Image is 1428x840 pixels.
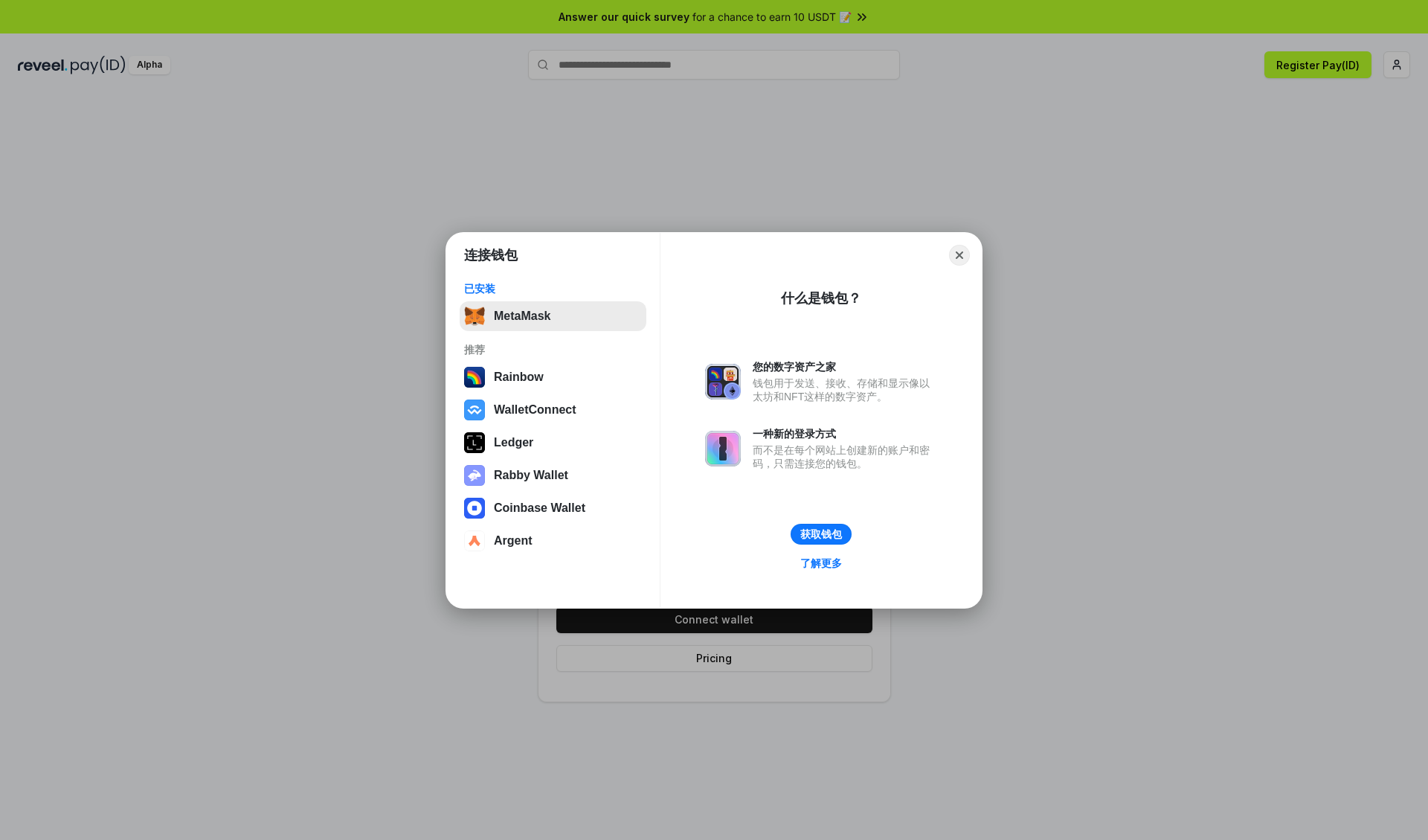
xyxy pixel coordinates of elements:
[753,360,937,373] div: 您的数字资产之家
[781,289,861,307] div: 什么是钱包？
[460,362,646,392] button: Rainbow
[464,246,518,264] h1: 连接钱包
[753,443,937,470] div: 而不是在每个网站上创建新的账户和密码，只需连接您的钱包。
[705,431,741,467] img: svg+xml,%3Csvg%20xmlns%3D%22http%3A%2F%2Fwww.w3.org%2F2000%2Fsvg%22%20fill%3D%22none%22%20viewBox...
[460,461,646,490] button: Rabby Wallet
[753,376,937,403] div: 钱包用于发送、接收、存储和显示像以太坊和NFT这样的数字资产。
[460,526,646,556] button: Argent
[464,282,642,295] div: 已安装
[494,371,544,384] div: Rainbow
[464,432,485,453] img: svg+xml,%3Csvg%20xmlns%3D%22http%3A%2F%2Fwww.w3.org%2F2000%2Fsvg%22%20width%3D%2228%22%20height%3...
[464,367,485,388] img: svg+xml,%3Csvg%20width%3D%22120%22%20height%3D%22120%22%20viewBox%3D%220%200%20120%20120%22%20fil...
[800,528,842,541] div: 获取钱包
[494,501,585,515] div: Coinbase Wallet
[460,301,646,331] button: MetaMask
[460,493,646,523] button: Coinbase Wallet
[753,427,937,440] div: 一种新的登录方式
[800,557,842,570] div: 了解更多
[464,400,485,420] img: svg+xml,%3Csvg%20width%3D%2228%22%20height%3D%2228%22%20viewBox%3D%220%200%2028%2028%22%20fill%3D...
[705,364,741,400] img: svg+xml,%3Csvg%20xmlns%3D%22http%3A%2F%2Fwww.w3.org%2F2000%2Fsvg%22%20fill%3D%22none%22%20viewBox...
[494,534,533,548] div: Argent
[791,554,851,573] a: 了解更多
[460,395,646,425] button: WalletConnect
[949,245,970,266] button: Close
[464,343,642,356] div: 推荐
[494,403,576,417] div: WalletConnect
[494,310,550,323] div: MetaMask
[494,436,533,449] div: Ledger
[464,498,485,519] img: svg+xml,%3Csvg%20width%3D%2228%22%20height%3D%2228%22%20viewBox%3D%220%200%2028%2028%22%20fill%3D...
[494,469,568,482] div: Rabby Wallet
[460,428,646,458] button: Ledger
[791,524,852,545] button: 获取钱包
[464,530,485,551] img: svg+xml,%3Csvg%20width%3D%2228%22%20height%3D%2228%22%20viewBox%3D%220%200%2028%2028%22%20fill%3D...
[464,465,485,486] img: svg+xml,%3Csvg%20xmlns%3D%22http%3A%2F%2Fwww.w3.org%2F2000%2Fsvg%22%20fill%3D%22none%22%20viewBox...
[464,306,485,327] img: svg+xml,%3Csvg%20fill%3D%22none%22%20height%3D%2233%22%20viewBox%3D%220%200%2035%2033%22%20width%...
